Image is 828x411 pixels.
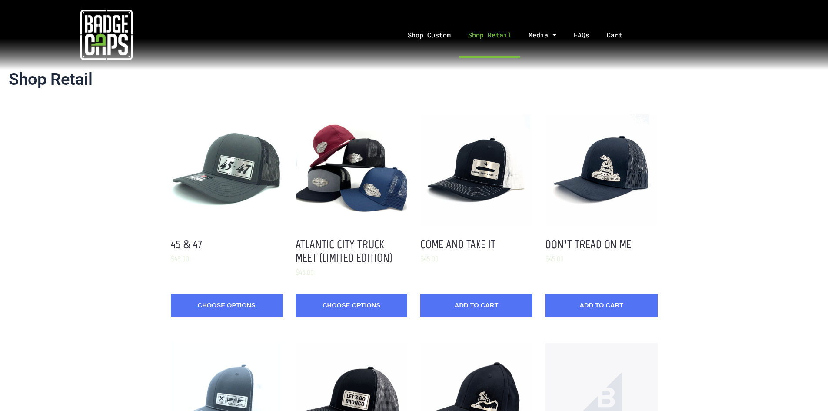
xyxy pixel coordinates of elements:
a: Come and Take It [420,237,495,251]
button: Atlantic City Truck Meet Hat Options [296,114,407,226]
a: Shop Retail [459,12,520,58]
nav: Menu [213,12,828,58]
a: Choose Options [296,294,407,317]
a: 45 & 47 [171,237,202,251]
a: FAQs [565,12,598,58]
button: Add to Cart [420,294,532,317]
a: Media [520,12,565,58]
a: Shop Custom [399,12,459,58]
a: Atlantic City Truck Meet (Limited Edition) [296,237,392,265]
span: $45.00 [171,254,189,264]
a: Choose Options [171,294,283,317]
button: Add to Cart [545,294,657,317]
span: $45.00 [420,254,439,264]
span: $45.00 [545,254,564,264]
img: badgecaps white logo with green acccent [80,9,133,61]
a: Don’t Tread on Me [545,237,631,251]
span: $45.00 [296,267,314,277]
a: Cart [598,12,642,58]
h1: Shop Retail [9,70,819,90]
